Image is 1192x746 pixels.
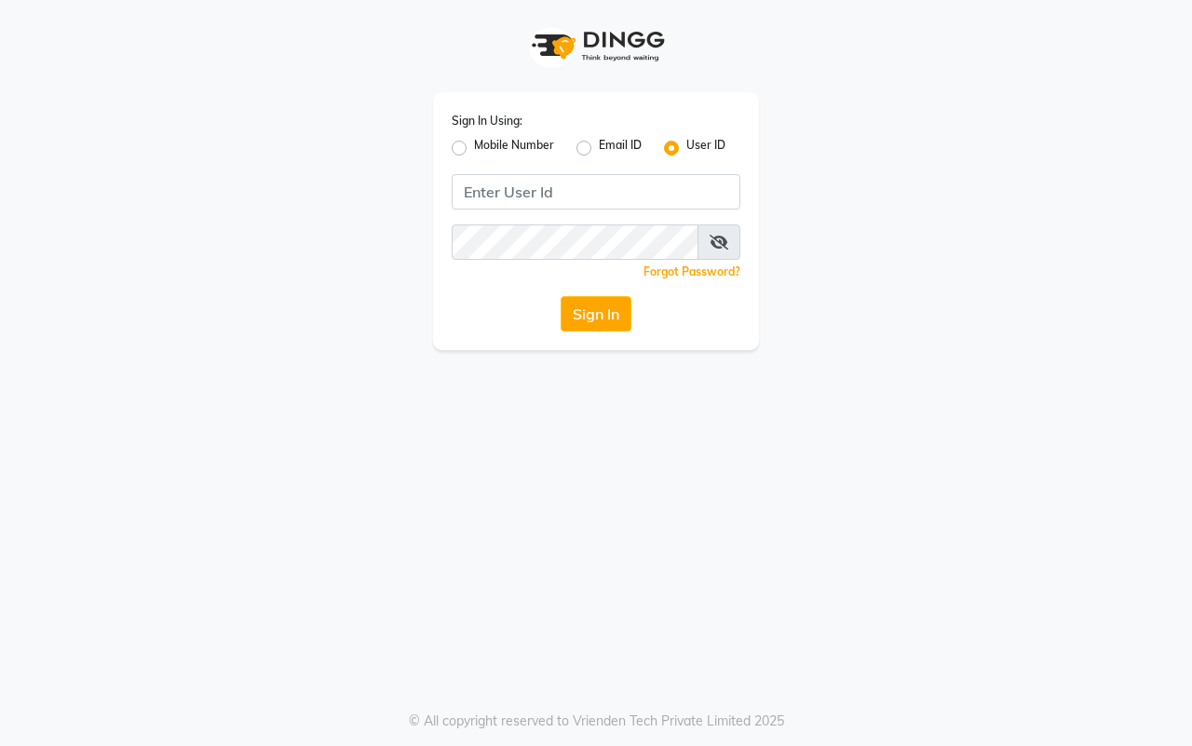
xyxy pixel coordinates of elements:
[521,19,670,74] img: logo1.svg
[643,264,740,278] a: Forgot Password?
[452,113,522,129] label: Sign In Using:
[686,137,725,159] label: User ID
[452,174,740,210] input: Username
[561,296,631,332] button: Sign In
[474,137,554,159] label: Mobile Number
[452,224,698,260] input: Username
[599,137,642,159] label: Email ID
